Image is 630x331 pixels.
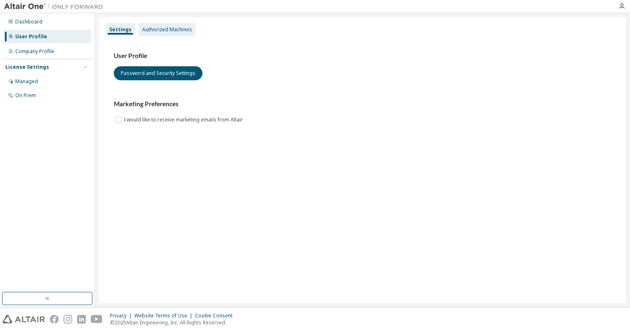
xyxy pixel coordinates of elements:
img: altair_logo.svg [2,315,45,324]
div: Website Terms of Use [134,312,195,319]
div: On Prem [15,92,36,99]
div: Company Profile [15,48,54,55]
img: linkedin.svg [77,315,86,324]
button: Password and Security Settings [114,66,202,80]
div: Dashboard [15,19,42,25]
div: User Profile [15,33,47,40]
h3: Marketing Preferences [114,100,611,108]
img: facebook.svg [50,315,59,324]
div: Managed [15,78,38,85]
img: instagram.svg [63,315,72,324]
div: Authorized Machines [142,26,192,33]
label: I would like to receive marketing emails from Altair [124,115,244,125]
h3: User Profile [114,52,611,60]
div: Settings [109,26,132,33]
div: Cookie Consent [195,312,237,319]
div: License Settings [5,64,49,70]
div: Privacy [110,312,134,319]
img: youtube.svg [91,315,103,324]
p: © 2025 Altair Engineering, Inc. All Rights Reserved. [110,319,237,326]
img: Altair One [4,2,107,11]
